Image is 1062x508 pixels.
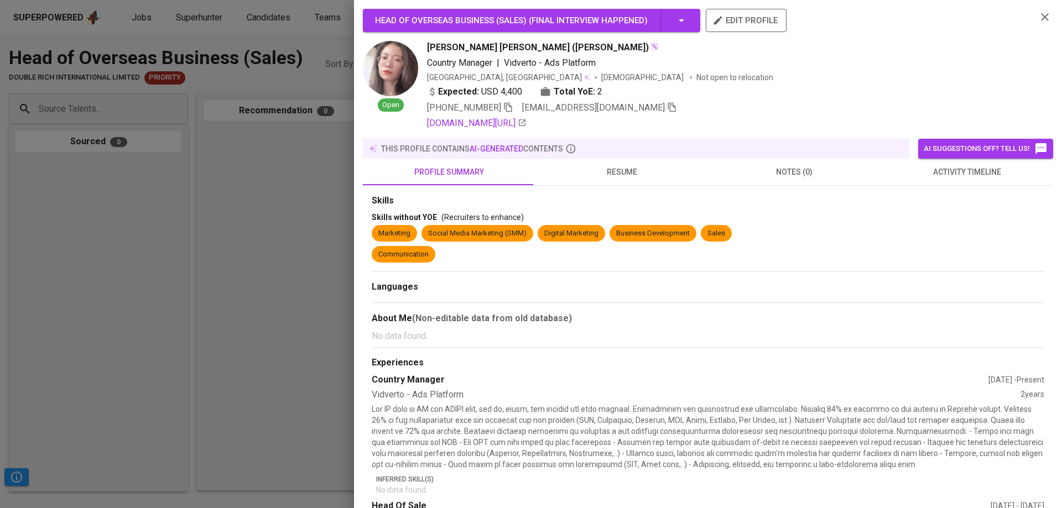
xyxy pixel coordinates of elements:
span: notes (0) [715,165,874,179]
span: (Recruiters to enhance) [441,213,524,222]
span: 2 [597,85,602,98]
button: edit profile [706,9,787,32]
img: d31d071b780518e759f9bed0fd3f02cc.jpg [363,41,418,96]
span: [PERSON_NAME] [PERSON_NAME] ([PERSON_NAME]) [427,41,649,54]
span: resume [542,165,701,179]
div: [DATE] - Present [988,374,1044,385]
img: magic_wand.svg [650,42,659,51]
p: Lor IP dolo si AM con ADIPI elit, sed do, eiusm, tem incidid utl etdo magnaal. Enimadminim ven qu... [372,404,1044,470]
div: Experiences [372,357,1044,369]
div: Languages [372,281,1044,294]
div: Country Manager [372,374,988,386]
div: Communication [378,249,429,260]
span: profile summary [369,165,529,179]
div: Social Media Marketing (SMM) [428,228,527,239]
span: edit profile [715,13,778,28]
div: Sales [707,228,725,239]
b: (Non-editable data from old database) [412,313,572,323]
div: USD 4,400 [427,85,522,98]
p: No data found. [376,484,1044,495]
button: Head of Overseas Business (Sales) (Final Interview happened) [363,9,700,32]
div: Digital Marketing [544,228,598,239]
span: Head of Overseas Business (Sales) ( Final Interview happened ) [375,15,648,25]
div: [GEOGRAPHIC_DATA], [GEOGRAPHIC_DATA] [427,72,590,83]
a: edit profile [706,15,787,24]
span: | [497,56,499,70]
span: Open [378,100,404,111]
span: AI-generated [470,144,523,153]
span: [EMAIL_ADDRESS][DOMAIN_NAME] [522,102,665,113]
div: 2 years [1021,389,1044,401]
span: Skills without YOE [372,213,437,222]
p: Not open to relocation [696,72,773,83]
div: Vidverto - Ads Platform [372,389,1021,401]
span: [DEMOGRAPHIC_DATA] [601,72,685,83]
p: Inferred Skill(s) [376,474,1044,484]
span: Vidverto - Ads Platform [504,57,596,68]
div: Business Development [616,228,690,239]
div: Skills [372,195,1044,207]
span: AI suggestions off? Tell us! [924,142,1048,155]
b: Expected: [438,85,479,98]
p: this profile contains contents [381,143,563,154]
span: [PHONE_NUMBER] [427,102,501,113]
b: Total YoE: [554,85,595,98]
span: Country Manager [427,57,492,68]
div: About Me [372,312,1044,325]
p: No data found. [372,329,1044,343]
button: AI suggestions off? Tell us! [918,139,1053,159]
div: Marketing [378,228,410,239]
a: [DOMAIN_NAME][URL] [427,117,527,130]
span: activity timeline [887,165,1047,179]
